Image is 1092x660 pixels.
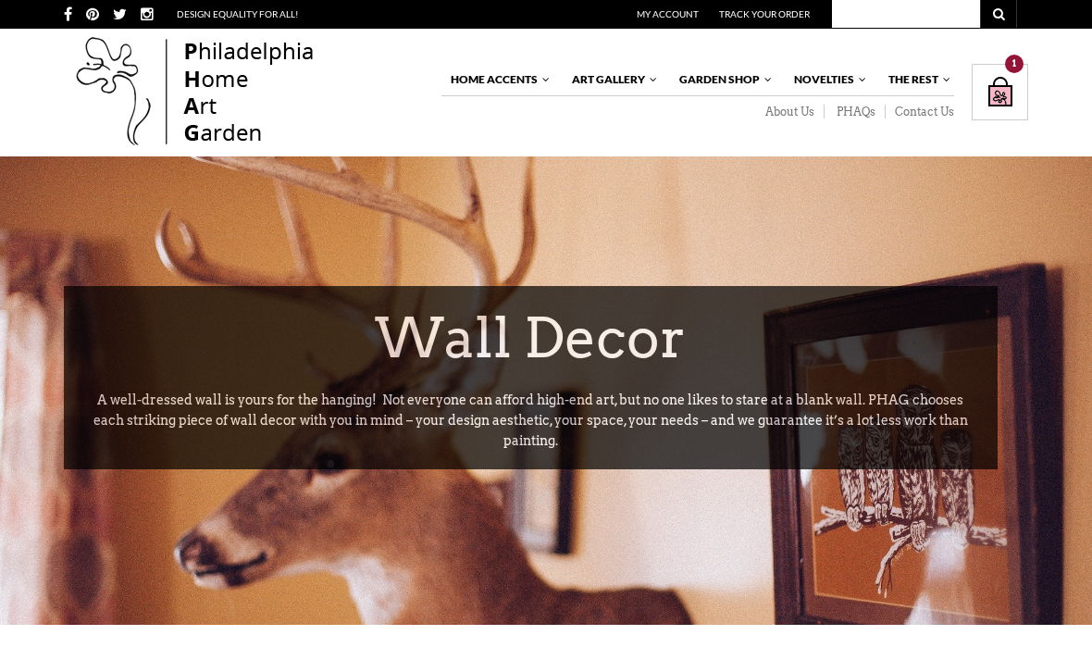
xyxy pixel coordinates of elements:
[64,286,998,390] h1: Wall Decor
[64,390,998,469] p: A well-dressed wall is yours for the hanging! Not everyone can afford high-end art, but no one li...
[563,64,659,95] a: Art Gallery
[719,8,810,19] a: Track Your Order
[1005,55,1024,73] div: 1
[441,64,552,95] a: Home Accents
[670,64,774,95] a: Garden Shop
[886,105,954,119] a: Contact Us
[825,105,886,119] a: PHAQs
[637,8,699,19] a: My Account
[753,105,825,119] a: About Us
[879,64,952,95] a: The Rest
[785,64,868,95] a: Novelties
